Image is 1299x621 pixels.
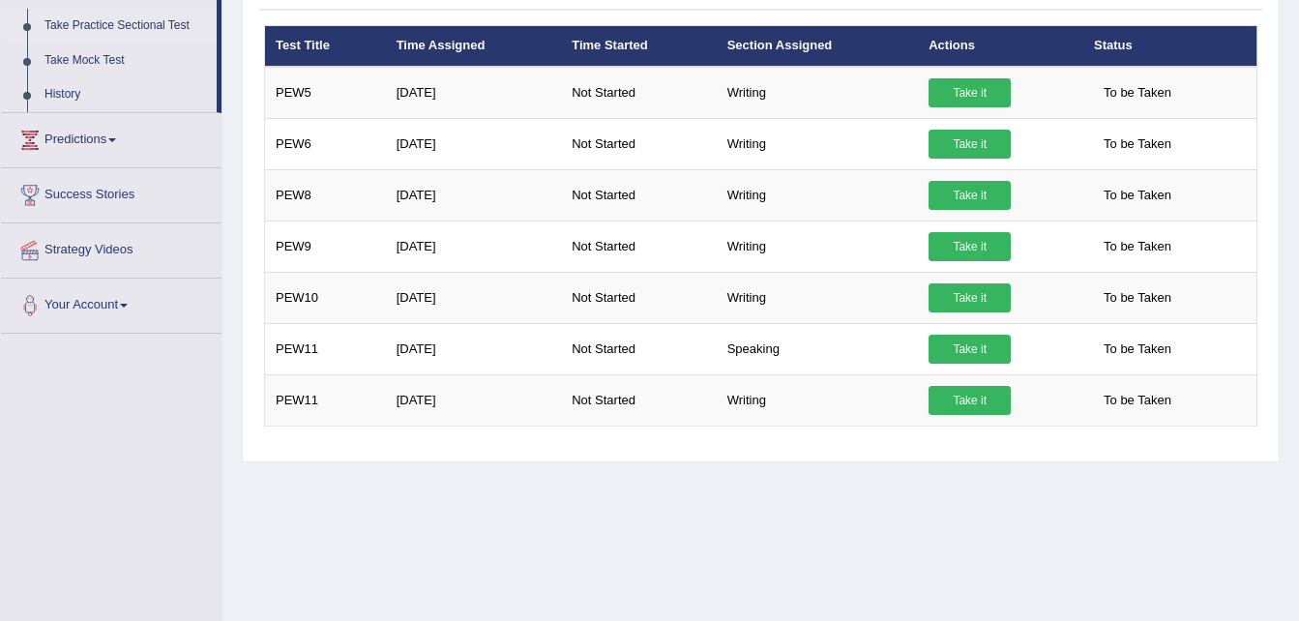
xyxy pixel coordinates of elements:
[265,26,386,67] th: Test Title
[929,335,1011,364] a: Take it
[1,168,221,217] a: Success Stories
[561,169,716,221] td: Not Started
[36,77,217,112] a: History
[386,67,562,119] td: [DATE]
[1,223,221,272] a: Strategy Videos
[265,67,386,119] td: PEW5
[1094,283,1181,312] span: To be Taken
[717,272,919,323] td: Writing
[717,221,919,272] td: Writing
[561,26,716,67] th: Time Started
[36,9,217,44] a: Take Practice Sectional Test
[386,169,562,221] td: [DATE]
[386,26,562,67] th: Time Assigned
[717,323,919,374] td: Speaking
[386,323,562,374] td: [DATE]
[929,130,1011,159] a: Take it
[561,118,716,169] td: Not Started
[561,323,716,374] td: Not Started
[561,67,716,119] td: Not Started
[1083,26,1256,67] th: Status
[1094,335,1181,364] span: To be Taken
[265,169,386,221] td: PEW8
[717,26,919,67] th: Section Assigned
[36,44,217,78] a: Take Mock Test
[265,118,386,169] td: PEW6
[1094,130,1181,159] span: To be Taken
[1094,181,1181,210] span: To be Taken
[386,118,562,169] td: [DATE]
[1094,386,1181,415] span: To be Taken
[1,279,221,327] a: Your Account
[717,374,919,426] td: Writing
[265,221,386,272] td: PEW9
[265,374,386,426] td: PEW11
[929,386,1011,415] a: Take it
[265,272,386,323] td: PEW10
[929,283,1011,312] a: Take it
[929,232,1011,261] a: Take it
[1094,232,1181,261] span: To be Taken
[1,113,221,162] a: Predictions
[561,374,716,426] td: Not Started
[386,221,562,272] td: [DATE]
[929,181,1011,210] a: Take it
[929,78,1011,107] a: Take it
[561,221,716,272] td: Not Started
[717,118,919,169] td: Writing
[265,323,386,374] td: PEW11
[386,374,562,426] td: [DATE]
[1094,78,1181,107] span: To be Taken
[386,272,562,323] td: [DATE]
[918,26,1083,67] th: Actions
[717,169,919,221] td: Writing
[561,272,716,323] td: Not Started
[717,67,919,119] td: Writing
